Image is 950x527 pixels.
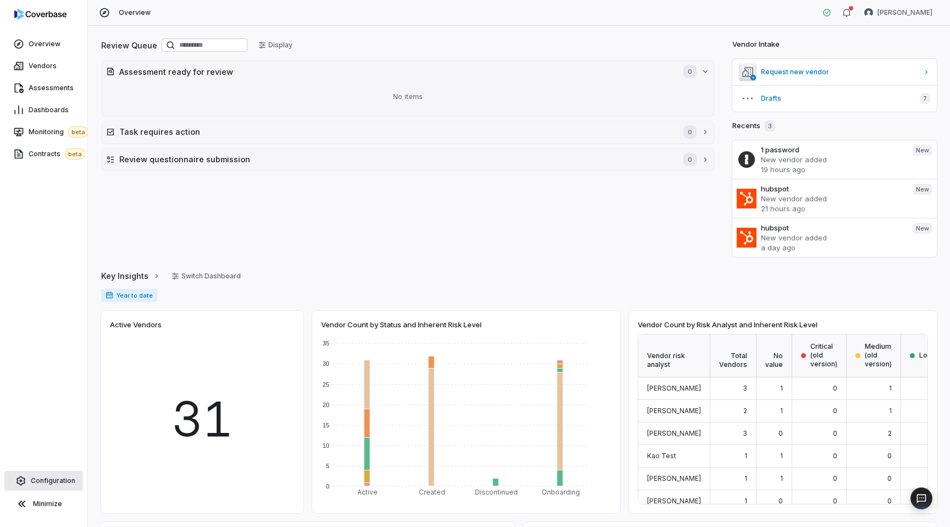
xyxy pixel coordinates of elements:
span: Overview [29,40,60,48]
p: New vendor added [761,194,904,204]
text: 35 [323,340,329,347]
span: 1 [780,474,783,482]
button: Switch Dashboard [165,268,247,284]
span: Active Vendors [110,320,162,330]
span: Assessments [29,84,74,92]
button: Review questionnaire submission0 [102,149,714,171]
a: Contractsbeta [2,144,85,164]
span: New [913,145,932,156]
h2: Recents [732,120,775,131]
span: Key Insights [101,270,148,282]
span: [PERSON_NAME] [647,497,701,505]
span: 0 [887,497,892,505]
text: 5 [326,463,329,469]
span: 1 [889,407,892,415]
span: Contracts [29,149,85,160]
a: 1 passwordNew vendor added19 hours agoNew [732,140,937,179]
span: Vendors [29,62,57,70]
p: 19 hours ago [761,164,904,174]
span: Year to date [101,289,157,302]
a: hubspotNew vendor added21 hours agoNew [732,179,937,218]
span: 1 [780,384,783,392]
span: 3 [743,384,747,392]
span: 31 [172,383,233,455]
span: [PERSON_NAME] [877,8,932,17]
h2: Assessment ready for review [119,66,672,78]
span: 3 [743,429,747,437]
span: 0 [887,474,892,482]
span: 0 [887,452,892,460]
span: 1 [780,452,783,460]
span: 1 [744,452,747,460]
span: 0 [833,429,837,437]
span: [PERSON_NAME] [647,474,701,482]
div: Total Vendors [710,334,756,377]
span: Vendor Count by Status and Inherent Risk Level [321,320,482,330]
span: Overview [119,8,151,17]
span: Monitoring [29,127,89,138]
span: 7 [920,93,930,104]
button: Drafts7 [732,85,937,112]
text: 15 [323,422,329,429]
a: Request new vendor [732,59,937,85]
text: 30 [323,360,329,367]
button: Lili Jiang avatar[PERSON_NAME] [858,4,939,21]
span: 0 [683,153,697,166]
a: Monitoringbeta [2,122,85,142]
span: 0 [833,384,837,392]
div: No value [756,334,792,377]
span: 1 [889,384,892,392]
span: 0 [833,497,837,505]
p: New vendor added [761,233,904,243]
img: Lili Jiang avatar [864,8,873,17]
span: 1 [744,474,747,482]
a: Configuration [4,471,83,491]
text: 25 [323,381,329,388]
a: Assessments [2,78,85,98]
span: 3 [765,120,775,131]
div: No items [106,83,710,111]
div: Vendor risk analyst [638,334,710,377]
h3: hubspot [761,184,904,194]
button: Display [252,37,299,53]
h2: Task requires action [119,126,672,138]
span: Request new vendor [761,68,918,76]
p: New vendor added [761,155,904,164]
button: Assessment ready for review0 [102,61,714,83]
span: Vendor Count by Risk Analyst and Inherent Risk Level [638,320,818,330]
a: hubspotNew vendor addeda day agoNew [732,218,937,257]
span: Low [919,351,933,360]
p: 21 hours ago [761,204,904,213]
span: [PERSON_NAME] [647,429,701,437]
span: Minimize [33,499,62,508]
span: 1 [780,407,783,415]
a: Vendors [2,56,85,76]
span: Critical (old version) [810,342,837,369]
span: [PERSON_NAME] [647,407,701,415]
a: Dashboards [2,100,85,120]
text: 0 [326,483,329,490]
span: Configuration [31,476,75,485]
text: 10 [323,442,329,449]
a: Key Insights [101,265,161,288]
h2: Review Queue [101,40,157,51]
span: Drafts [761,94,911,103]
span: beta [68,127,89,138]
span: 2 [743,407,747,415]
p: a day ago [761,243,904,252]
a: Overview [2,34,85,54]
text: 20 [323,402,329,408]
span: 1 [744,497,747,505]
span: Kao Test [647,452,676,460]
span: 0 [833,407,837,415]
button: Task requires action0 [102,121,714,143]
h3: 1 password [761,145,904,155]
span: Dashboards [29,106,69,114]
span: 0 [683,125,697,139]
span: 0 [683,65,697,78]
svg: Date range for report [106,292,113,299]
span: 0 [778,497,783,505]
span: 0 [833,474,837,482]
img: logo-D7KZi-bG.svg [14,9,67,20]
span: [PERSON_NAME] [647,384,701,392]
